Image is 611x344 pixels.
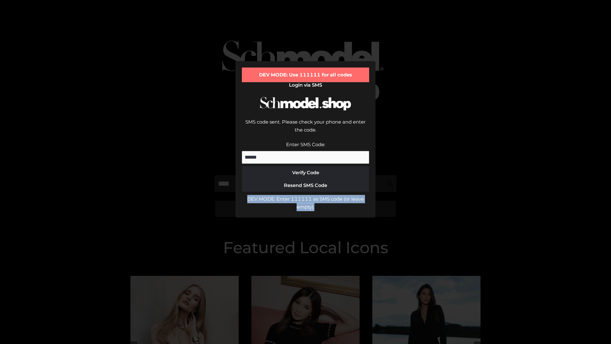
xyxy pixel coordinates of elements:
label: Enter SMS Code: [286,141,325,147]
div: SMS code sent. Please check your phone and enter the code. [242,118,369,140]
h2: Login via SMS [242,82,369,88]
button: Verify Code [242,166,369,179]
img: Schmodel Logo [258,91,353,116]
div: DEV MODE: Use 111111 for all codes [242,68,369,82]
button: Resend SMS Code [242,179,369,192]
div: DEV MODE: Enter 111111 as SMS code (or leave empty). [242,195,369,211]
